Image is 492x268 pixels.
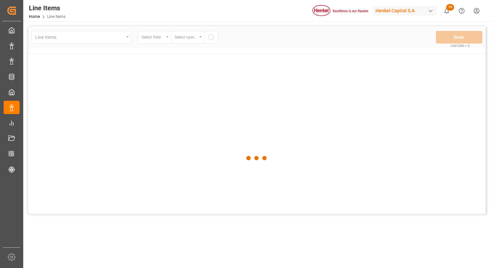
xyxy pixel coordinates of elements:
[373,4,439,17] button: Henkel Capital S.A
[439,3,454,18] button: show 16 new notifications
[446,4,454,11] span: 16
[29,3,65,13] div: Line Items
[373,6,437,16] div: Henkel Capital S.A
[454,3,469,18] button: Help Center
[29,14,40,19] a: Home
[312,5,368,17] img: Henkel%20logo.jpg_1689854090.jpg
